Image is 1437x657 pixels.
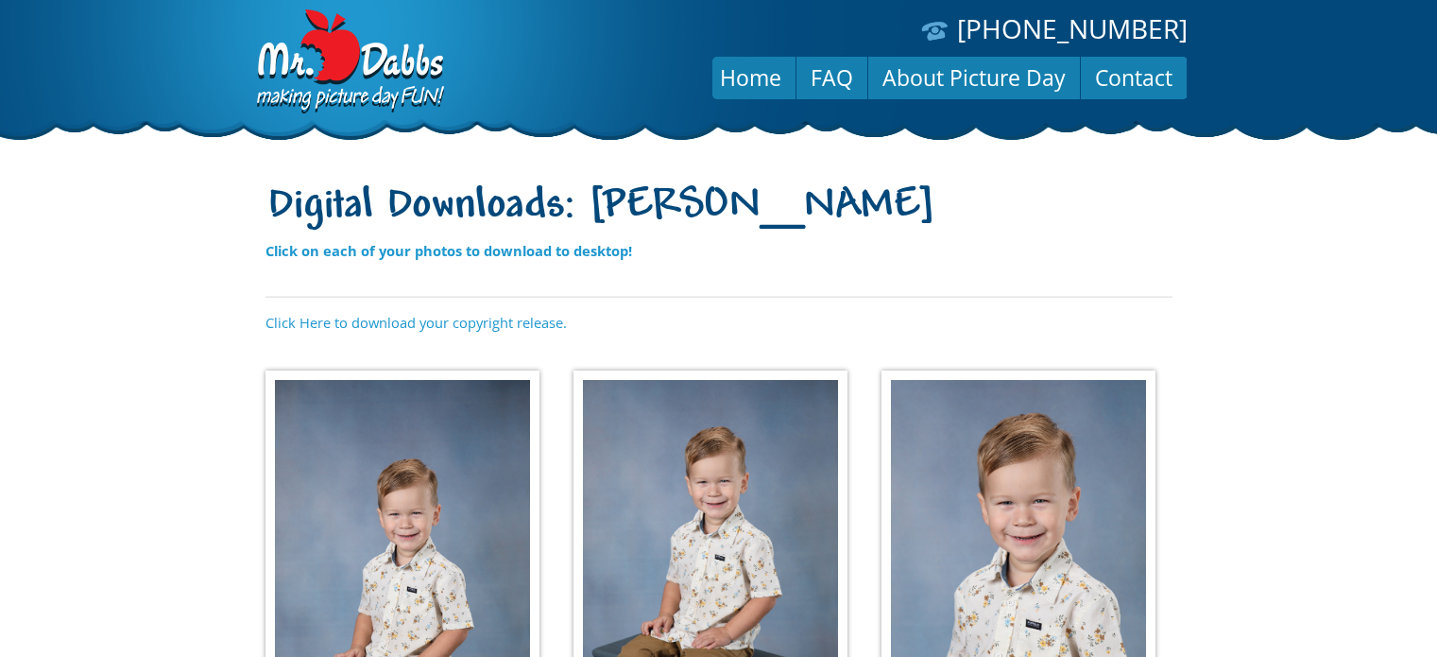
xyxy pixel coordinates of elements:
[796,55,867,100] a: FAQ
[1081,55,1187,100] a: Contact
[265,182,1172,233] h1: Digital Downloads: [PERSON_NAME]
[250,9,447,115] img: Dabbs Company
[957,10,1188,46] a: [PHONE_NUMBER]
[265,241,632,260] strong: Click on each of your photos to download to desktop!
[265,313,567,332] a: Click Here to download your copyright release.
[868,55,1080,100] a: About Picture Day
[706,55,795,100] a: Home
